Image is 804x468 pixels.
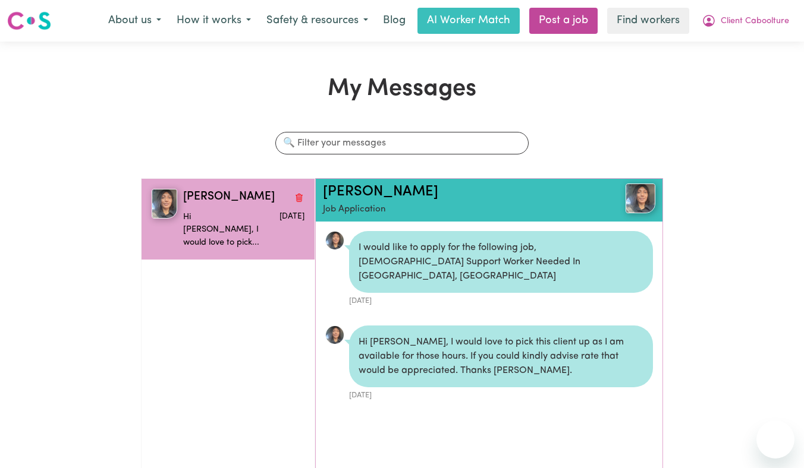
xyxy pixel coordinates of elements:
div: [DATE] [349,387,653,401]
img: 0CA55FC1370168529C471C9E31D4F867_avatar_blob [325,325,344,344]
button: Delete conversation [294,189,304,205]
a: [PERSON_NAME] [323,185,438,199]
h1: My Messages [141,75,662,103]
iframe: Button to launch messaging window [756,420,794,458]
a: View Elver Cindy K's profile [325,325,344,344]
input: 🔍 Filter your messages [275,132,529,154]
span: [PERSON_NAME] [183,189,275,206]
button: Elver Cindy K[PERSON_NAME]Delete conversationHi [PERSON_NAME], I would love to pick...Message sen... [142,179,314,260]
a: Careseekers logo [7,7,51,34]
div: [DATE] [349,293,653,306]
img: Careseekers logo [7,10,51,31]
span: Client Caboolture [721,15,789,28]
a: AI Worker Match [417,8,520,34]
img: View Elver Cindy K's profile [626,184,655,213]
button: My Account [694,8,797,33]
div: I would like to apply for the following job, [DEMOGRAPHIC_DATA] Support Worker Needed In [GEOGRAP... [349,231,653,293]
img: 0CA55FC1370168529C471C9E31D4F867_avatar_blob [325,231,344,250]
button: Safety & resources [259,8,376,33]
a: Post a job [529,8,598,34]
span: Message sent on July 0, 2025 [279,213,304,220]
p: Job Application [323,203,600,217]
a: View Elver Cindy K's profile [325,231,344,250]
a: Find workers [607,8,689,34]
div: Hi [PERSON_NAME], I would love to pick this client up as I am available for those hours. If you c... [349,325,653,387]
a: Elver Cindy K [600,184,655,213]
p: Hi [PERSON_NAME], I would love to pick... [183,211,264,249]
button: About us [100,8,169,33]
img: Elver Cindy K [152,189,177,219]
a: Blog [376,8,413,34]
button: How it works [169,8,259,33]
